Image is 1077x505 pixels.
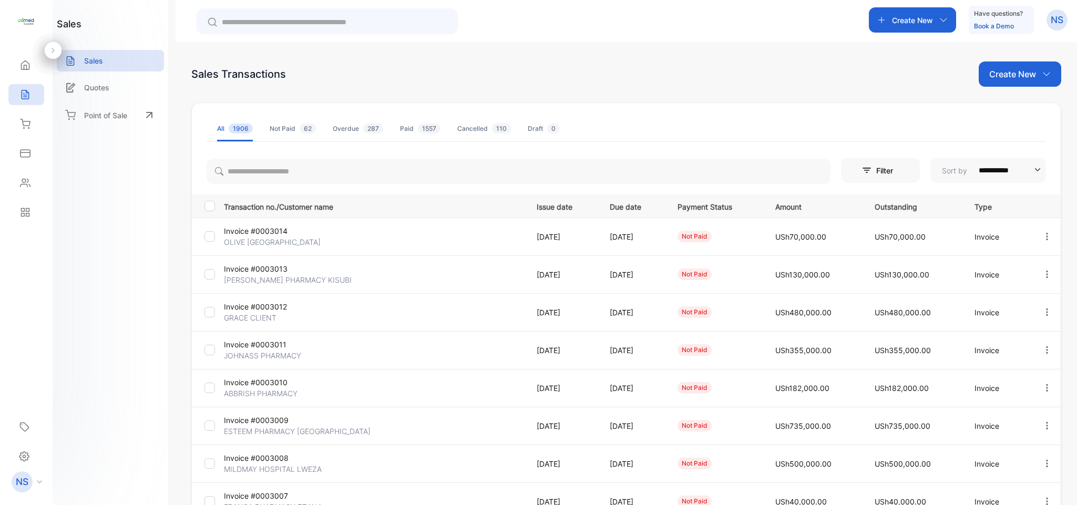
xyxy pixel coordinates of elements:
p: [DATE] [610,383,656,394]
p: Invoice [975,231,1020,242]
iframe: LiveChat chat widget [1033,461,1077,505]
p: Invoice #0003010 [224,377,324,388]
p: ABBRISH PHARMACY [224,388,324,399]
p: Point of Sale [84,110,127,121]
a: Book a Demo [974,22,1014,30]
p: Have questions? [974,8,1023,19]
p: Invoice #0003013 [224,263,324,274]
span: USh735,000.00 [875,421,930,430]
div: not paid [678,420,712,431]
span: USh500,000.00 [775,459,832,468]
button: Sort by [930,158,1046,183]
p: Invoice #0003007 [224,490,324,501]
p: Transaction no./Customer name [224,199,524,212]
p: GRACE CLIENT [224,312,324,323]
p: [DATE] [610,458,656,469]
p: Invoice #0003011 [224,339,324,350]
p: Invoice [975,383,1020,394]
p: [DATE] [610,307,656,318]
span: USh182,000.00 [775,384,829,393]
div: Overdue [333,124,383,133]
span: 110 [492,123,511,133]
span: 1906 [229,123,253,133]
div: not paid [678,306,712,318]
p: ESTEEM PHARMACY [GEOGRAPHIC_DATA] [224,426,371,437]
div: not paid [678,382,712,394]
p: Invoice [975,458,1020,469]
p: [DATE] [537,231,589,242]
span: USh355,000.00 [875,346,931,355]
span: USh130,000.00 [875,270,929,279]
span: USh70,000.00 [775,232,826,241]
p: Sales [84,55,103,66]
div: Cancelled [457,124,511,133]
p: Invoice #0003012 [224,301,324,312]
button: Create New [869,7,956,33]
div: not paid [678,458,712,469]
div: not paid [678,344,712,356]
p: [PERSON_NAME] PHARMACY KISUBI [224,274,352,285]
p: [DATE] [610,231,656,242]
a: Quotes [57,77,164,98]
a: Point of Sale [57,104,164,127]
span: USh355,000.00 [775,346,832,355]
p: Create New [989,68,1036,80]
p: JOHNASS PHARMACY [224,350,324,361]
p: Payment Status [678,199,754,212]
button: Create New [979,61,1061,87]
p: [DATE] [537,458,589,469]
p: Amount [775,199,853,212]
p: [DATE] [537,269,589,280]
div: All [217,124,253,133]
span: USh480,000.00 [775,308,832,317]
p: [DATE] [610,420,656,431]
p: [DATE] [537,307,589,318]
span: USh70,000.00 [875,232,926,241]
p: Type [975,199,1020,212]
button: NS [1047,7,1068,33]
span: 0 [547,123,560,133]
p: Quotes [84,82,109,93]
p: Invoice #0003014 [224,225,324,236]
h1: sales [57,17,81,31]
span: USh130,000.00 [775,270,830,279]
span: 287 [363,123,383,133]
span: USh480,000.00 [875,308,931,317]
p: [DATE] [537,420,589,431]
span: 1557 [418,123,440,133]
p: Create New [892,15,933,26]
p: Invoice [975,420,1020,431]
div: Not Paid [270,124,316,133]
p: Due date [610,199,656,212]
p: NS [16,475,28,489]
p: [DATE] [537,345,589,356]
p: Outstanding [875,199,952,212]
div: not paid [678,231,712,242]
p: Invoice #0003009 [224,415,324,426]
p: OLIVE [GEOGRAPHIC_DATA] [224,236,324,248]
div: Sales Transactions [191,66,286,82]
p: Invoice [975,307,1020,318]
p: Sort by [942,165,967,176]
p: [DATE] [610,345,656,356]
p: Invoice #0003008 [224,452,324,463]
p: Invoice [975,269,1020,280]
div: not paid [678,269,712,280]
span: USh182,000.00 [875,384,929,393]
span: USh500,000.00 [875,459,931,468]
p: [DATE] [537,383,589,394]
div: Paid [400,124,440,133]
span: 62 [300,123,316,133]
p: Invoice [975,345,1020,356]
a: Sales [57,50,164,71]
p: NS [1051,13,1063,27]
p: Issue date [537,199,589,212]
p: [DATE] [610,269,656,280]
p: MILDMAY HOSPITAL LWEZA [224,463,324,475]
div: Draft [528,124,560,133]
span: USh735,000.00 [775,421,831,430]
img: logo [18,14,34,29]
